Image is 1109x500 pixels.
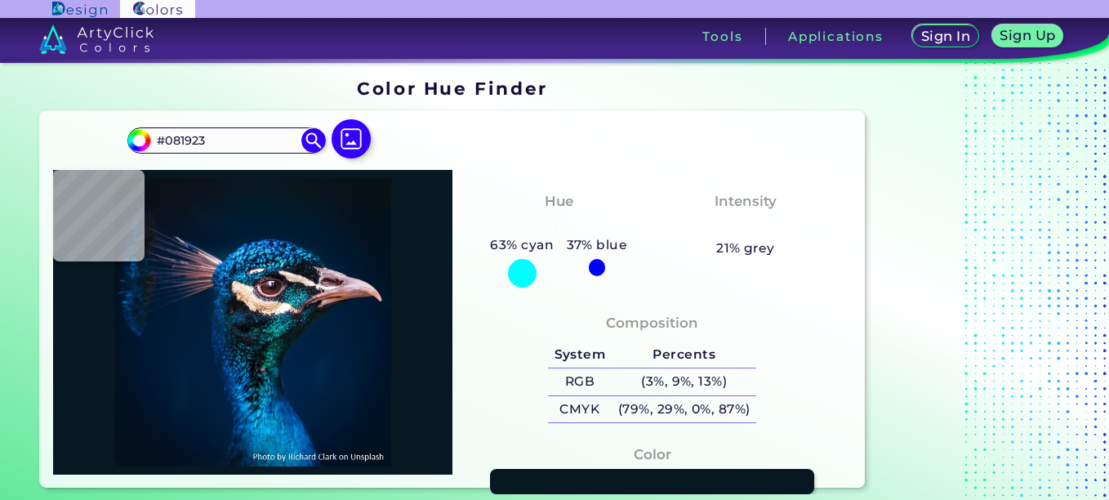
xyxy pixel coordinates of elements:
h5: 37% blue [560,234,634,256]
h4: Hue [545,190,573,213]
h5: 63% cyan [484,234,560,256]
iframe: Advertisement [871,73,1076,494]
input: type color.. [150,129,302,151]
h4: Color [634,443,671,467]
h4: Intensity [715,190,777,213]
h3: Bluish Cyan [506,216,612,235]
h3: Moderate [702,216,789,235]
img: logo_artyclick_colors_white.svg [39,25,154,54]
a: Sign Up [995,26,1061,47]
h5: 21% grey [716,238,775,259]
h5: RGB [548,368,612,395]
h5: Sign In [924,30,969,42]
h3: Applications [788,30,884,42]
h1: Color Hue Finder [357,76,547,100]
h5: Sign Up [1003,29,1053,42]
img: img_pavlin.jpg [61,178,444,467]
h4: Composition [606,311,698,335]
h5: System [548,342,612,368]
h5: CMYK [548,396,612,423]
img: ArtyClick Design logo [52,2,107,17]
a: Sign In [915,26,976,47]
h5: (79%, 29%, 0%, 87%) [612,396,756,423]
h5: Percents [612,342,756,368]
img: icon search [301,128,326,153]
img: icon picture [332,119,371,158]
h5: (3%, 9%, 13%) [612,368,756,395]
h3: Tools [702,30,742,42]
